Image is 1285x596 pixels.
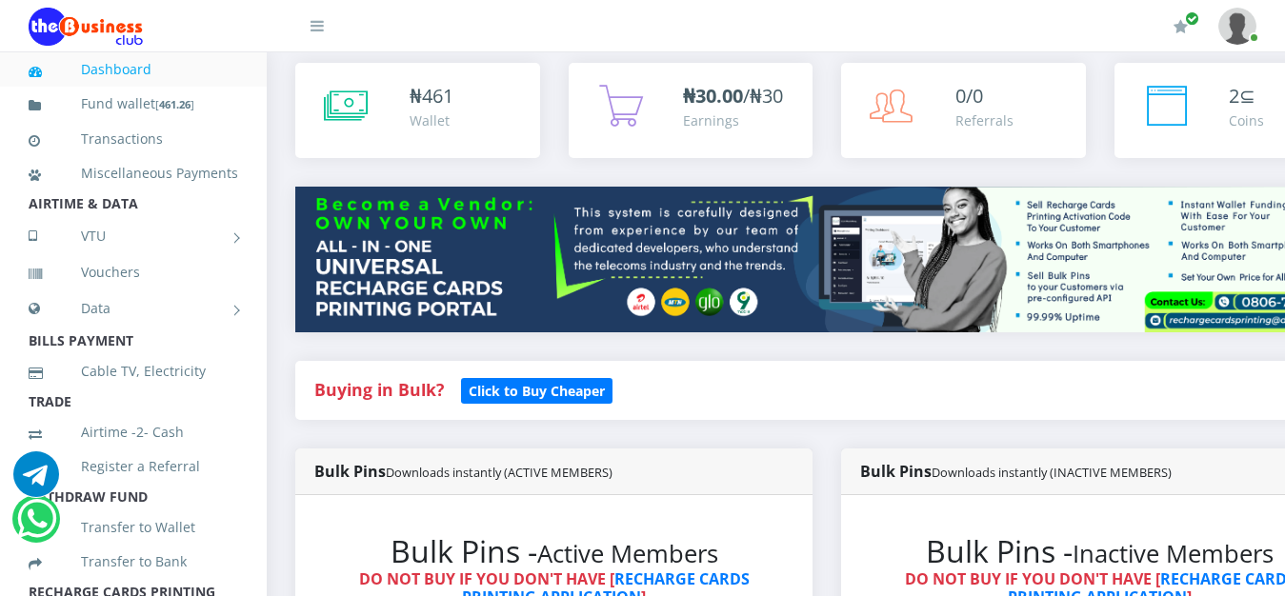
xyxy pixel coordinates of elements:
a: Chat for support [17,510,56,542]
b: ₦30.00 [683,83,743,109]
h2: Bulk Pins - [333,533,774,569]
a: Transfer to Wallet [29,506,238,549]
a: Click to Buy Cheaper [461,378,612,401]
a: ₦30.00/₦30 Earnings [569,63,813,158]
a: Register a Referral [29,445,238,488]
small: Active Members [537,537,718,570]
small: Downloads instantly (INACTIVE MEMBERS) [932,464,1172,481]
small: [ ] [155,97,194,111]
div: ₦ [410,82,453,110]
a: Airtime -2- Cash [29,410,238,454]
strong: Bulk Pins [314,461,612,482]
span: 2 [1229,83,1239,109]
div: Coins [1229,110,1264,130]
small: Inactive Members [1073,537,1274,570]
img: User [1218,8,1256,45]
a: VTU [29,212,238,260]
a: 0/0 Referrals [841,63,1086,158]
a: Fund wallet[461.26] [29,82,238,127]
a: Data [29,285,238,332]
a: Cable TV, Electricity [29,349,238,393]
small: Downloads instantly (ACTIVE MEMBERS) [386,464,612,481]
a: Transactions [29,117,238,161]
span: 461 [422,83,453,109]
div: Wallet [410,110,453,130]
a: Vouchers [29,250,238,294]
a: Miscellaneous Payments [29,151,238,195]
a: Transfer to Bank [29,540,238,584]
span: 0/0 [955,83,983,109]
div: ⊆ [1229,82,1264,110]
a: Chat for support [13,466,59,497]
b: 461.26 [159,97,191,111]
b: Click to Buy Cheaper [469,382,605,400]
div: Earnings [683,110,783,130]
strong: Buying in Bulk? [314,378,444,401]
strong: Bulk Pins [860,461,1172,482]
span: /₦30 [683,83,783,109]
a: ₦461 Wallet [295,63,540,158]
a: Dashboard [29,48,238,91]
div: Referrals [955,110,1014,130]
span: Renew/Upgrade Subscription [1185,11,1199,26]
img: Logo [29,8,143,46]
i: Renew/Upgrade Subscription [1174,19,1188,34]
